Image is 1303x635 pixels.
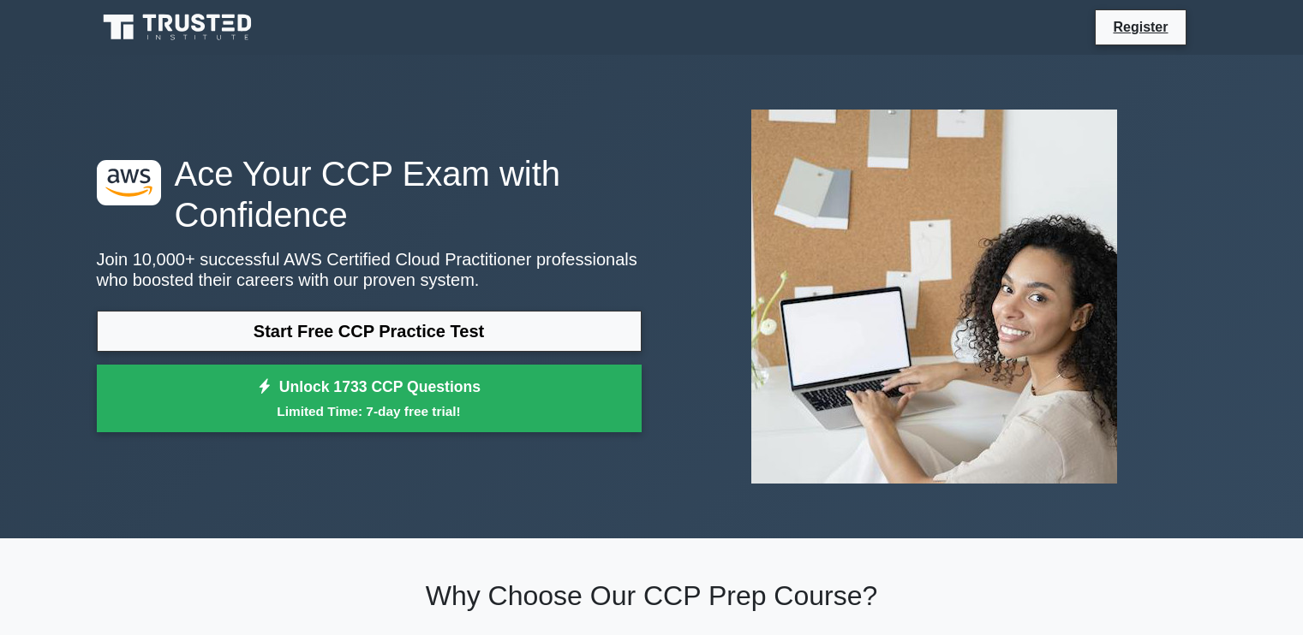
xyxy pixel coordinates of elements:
p: Join 10,000+ successful AWS Certified Cloud Practitioner professionals who boosted their careers ... [97,249,642,290]
a: Unlock 1733 CCP QuestionsLimited Time: 7-day free trial! [97,365,642,433]
small: Limited Time: 7-day free trial! [118,401,620,421]
a: Register [1103,16,1178,38]
h1: Ace Your CCP Exam with Confidence [97,153,642,235]
a: Start Free CCP Practice Test [97,311,642,352]
h2: Why Choose Our CCP Prep Course? [97,579,1207,612]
